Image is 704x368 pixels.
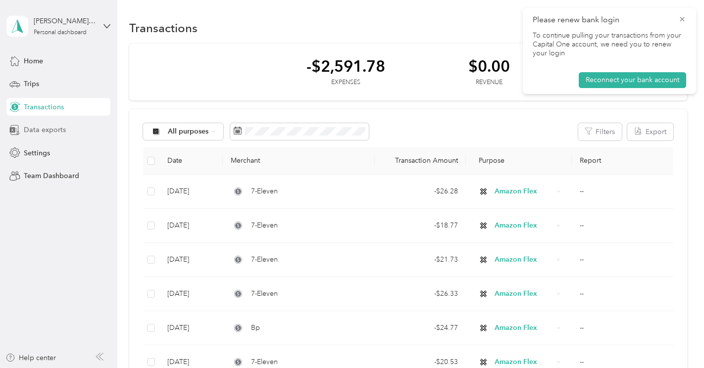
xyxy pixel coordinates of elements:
td: -- [572,175,673,209]
span: All purposes [168,128,209,135]
span: Amazon Flex [495,220,553,231]
th: Date [159,147,223,175]
div: [PERSON_NAME] [PERSON_NAME] [PERSON_NAME] [34,16,96,26]
span: Data exports [24,125,66,135]
span: 7-Eleven [251,357,278,368]
span: Settings [24,148,50,158]
td: [DATE] [159,277,223,311]
div: - $20.53 [383,357,458,368]
p: To continue pulling your transactions from your Capital One account, we need you to renew your login [533,31,686,58]
td: [DATE] [159,243,223,277]
h1: Transactions [129,23,198,33]
span: Home [24,56,43,66]
th: Report [572,147,673,175]
span: Amazon Flex [495,186,553,197]
div: $0.00 [468,57,510,75]
span: Transactions [24,102,64,112]
span: Bp [251,322,260,333]
td: -- [572,209,673,243]
p: Please renew bank login [533,14,671,26]
button: Help center [5,353,56,363]
td: [DATE] [159,311,223,345]
span: Amazon Flex [495,357,553,368]
span: Amazon Flex [495,254,553,265]
td: -- [572,311,673,345]
button: Reconnect your bank account [579,72,686,88]
span: 7-Eleven [251,288,278,299]
div: Personal dashboard [34,30,87,36]
div: - $18.77 [383,220,458,231]
span: Trips [24,79,39,89]
th: Merchant [223,147,374,175]
span: Amazon Flex [495,322,553,333]
button: Export [627,123,673,140]
iframe: Everlance-gr Chat Button Frame [649,313,704,368]
span: Purpose [474,156,505,165]
div: -$2,591.78 [306,57,385,75]
button: Filters [578,123,622,140]
th: Transaction Amount [375,147,466,175]
span: 7-Eleven [251,254,278,265]
div: - $26.28 [383,186,458,197]
div: - $24.77 [383,322,458,333]
td: [DATE] [159,209,223,243]
span: 7-Eleven [251,220,278,231]
span: Amazon Flex [495,288,553,299]
span: Team Dashboard [24,171,79,181]
td: -- [572,243,673,277]
td: [DATE] [159,175,223,209]
div: Revenue [468,78,510,87]
span: 7-Eleven [251,186,278,197]
td: -- [572,277,673,311]
div: - $21.73 [383,254,458,265]
div: Expenses [306,78,385,87]
div: - $26.33 [383,288,458,299]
